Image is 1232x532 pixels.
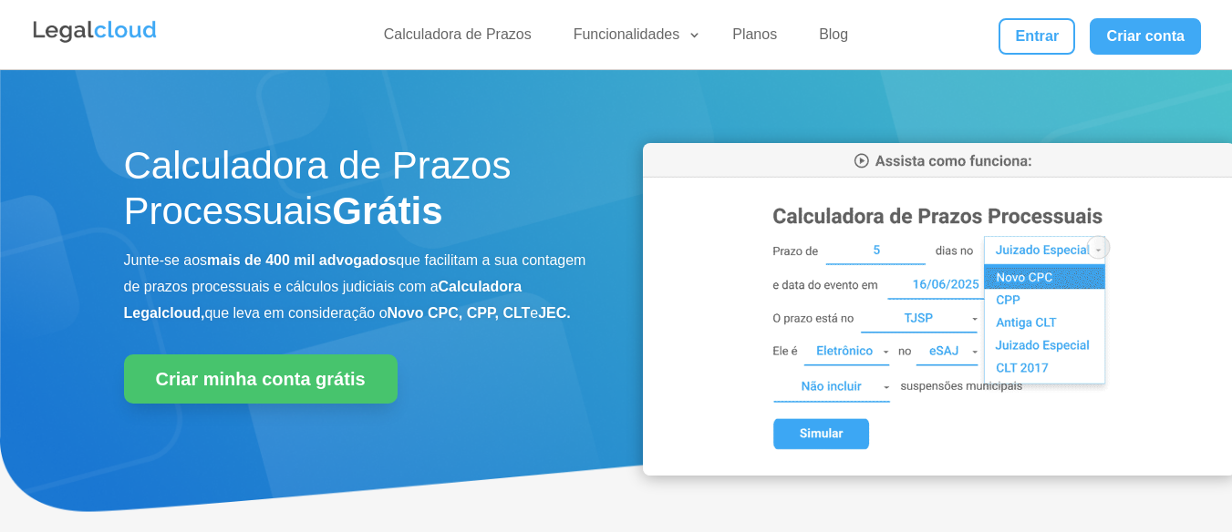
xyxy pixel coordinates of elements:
a: Calculadora de Prazos [373,26,543,52]
a: Criar minha conta grátis [124,354,398,404]
a: Funcionalidades [563,26,702,52]
strong: Grátis [332,189,442,232]
a: Criar conta [1090,18,1201,55]
a: Blog [808,26,859,52]
b: Novo CPC, CPP, CLT [388,305,531,321]
b: mais de 400 mil advogados [207,252,396,268]
img: Legalcloud Logo [31,18,159,46]
h1: Calculadora de Prazos Processuais [124,143,589,244]
p: Junte-se aos que facilitam a sua contagem de prazos processuais e cálculos judiciais com a que le... [124,248,589,326]
b: Calculadora Legalcloud, [124,279,523,321]
a: Entrar [999,18,1075,55]
a: Logo da Legalcloud [31,33,159,48]
a: Planos [721,26,788,52]
b: JEC. [538,305,571,321]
